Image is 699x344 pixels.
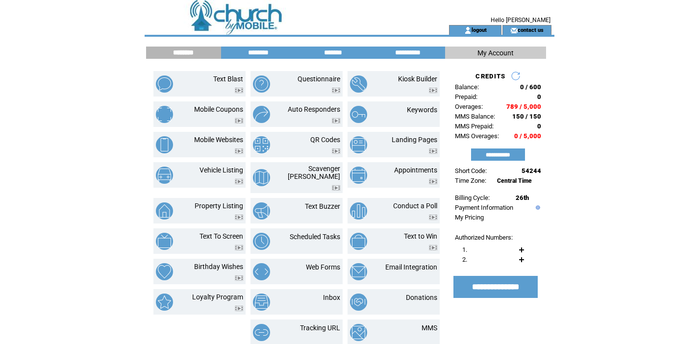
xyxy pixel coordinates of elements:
img: video.png [235,88,243,93]
span: Authorized Numbers: [455,234,513,241]
span: Short Code: [455,167,487,174]
a: Kiosk Builder [398,75,437,83]
img: video.png [332,88,340,93]
a: Mobile Coupons [194,105,243,113]
img: kiosk-builder.png [350,75,367,93]
img: video.png [429,88,437,93]
span: 26th [516,194,529,201]
img: mobile-coupons.png [156,106,173,123]
span: 2. [462,256,467,263]
img: account_icon.gif [464,26,472,34]
a: QR Codes [310,136,340,144]
span: Time Zone: [455,177,486,184]
a: Email Integration [385,263,437,271]
span: My Account [477,49,514,57]
img: mobile-websites.png [156,136,173,153]
a: Text Buzzer [305,202,340,210]
a: Payment Information [455,204,513,211]
img: keywords.png [350,106,367,123]
img: birthday-wishes.png [156,263,173,280]
img: landing-pages.png [350,136,367,153]
img: conduct-a-poll.png [350,202,367,220]
img: help.gif [533,205,540,210]
a: Donations [406,294,437,301]
a: Loyalty Program [192,293,243,301]
img: video.png [235,306,243,311]
span: 54244 [522,167,541,174]
span: Overages: [455,103,483,110]
img: loyalty-program.png [156,294,173,311]
img: text-blast.png [156,75,173,93]
img: video.png [235,179,243,184]
a: logout [472,26,487,33]
span: 0 [537,93,541,100]
span: Billing Cycle: [455,194,490,201]
a: Scavenger [PERSON_NAME] [288,165,340,180]
a: contact us [518,26,544,33]
a: Tracking URL [300,324,340,332]
img: video.png [235,148,243,154]
a: Questionnaire [298,75,340,83]
img: video.png [429,148,437,154]
img: property-listing.png [156,202,173,220]
a: Auto Responders [288,105,340,113]
span: Central Time [497,177,532,184]
a: Inbox [323,294,340,301]
img: vehicle-listing.png [156,167,173,184]
span: Prepaid: [455,93,477,100]
img: text-to-win.png [350,233,367,250]
span: MMS Prepaid: [455,123,494,130]
span: 0 [537,123,541,130]
img: contact_us_icon.gif [510,26,518,34]
img: inbox.png [253,294,270,311]
img: web-forms.png [253,263,270,280]
img: text-to-screen.png [156,233,173,250]
img: video.png [332,148,340,154]
a: Text To Screen [200,232,243,240]
a: Appointments [394,166,437,174]
img: tracking-url.png [253,324,270,341]
img: video.png [235,245,243,250]
img: mms.png [350,324,367,341]
img: email-integration.png [350,263,367,280]
img: text-buzzer.png [253,202,270,220]
img: auto-responders.png [253,106,270,123]
a: Conduct a Poll [393,202,437,210]
span: 0 / 600 [520,83,541,91]
img: video.png [429,245,437,250]
a: Keywords [407,106,437,114]
img: video.png [235,215,243,220]
img: appointments.png [350,167,367,184]
img: video.png [429,179,437,184]
img: scavenger-hunt.png [253,169,270,186]
img: scheduled-tasks.png [253,233,270,250]
a: Text Blast [213,75,243,83]
img: video.png [235,118,243,123]
img: video.png [332,118,340,123]
span: 150 / 150 [512,113,541,120]
a: Scheduled Tasks [290,233,340,241]
img: questionnaire.png [253,75,270,93]
a: My Pricing [455,214,484,221]
span: Balance: [455,83,479,91]
span: MMS Balance: [455,113,495,120]
span: 0 / 5,000 [514,132,541,140]
img: qr-codes.png [253,136,270,153]
img: video.png [235,275,243,281]
a: Property Listing [195,202,243,210]
img: video.png [332,185,340,191]
a: Web Forms [306,263,340,271]
img: donations.png [350,294,367,311]
a: Vehicle Listing [200,166,243,174]
span: CREDITS [475,73,505,80]
a: MMS [422,324,437,332]
span: 1. [462,246,467,253]
span: MMS Overages: [455,132,499,140]
span: Hello [PERSON_NAME] [491,17,550,24]
span: 789 / 5,000 [506,103,541,110]
img: video.png [429,215,437,220]
a: Text to Win [404,232,437,240]
a: Mobile Websites [194,136,243,144]
a: Birthday Wishes [194,263,243,270]
a: Landing Pages [392,136,437,144]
